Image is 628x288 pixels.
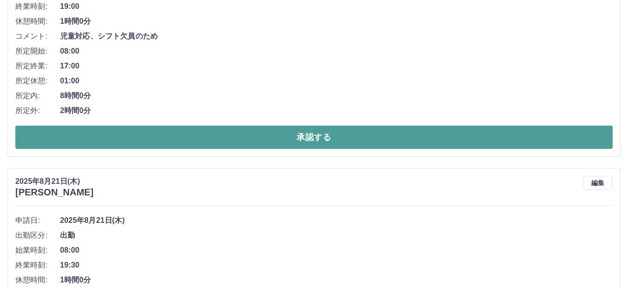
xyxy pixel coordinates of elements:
span: 所定外: [15,105,60,116]
span: 08:00 [60,245,613,256]
span: 1時間0分 [60,16,613,27]
h3: [PERSON_NAME] [15,187,94,198]
span: 所定休憩: [15,75,60,87]
span: 所定内: [15,90,60,101]
span: 申請日: [15,215,60,226]
span: 1時間0分 [60,275,613,286]
span: 8時間0分 [60,90,613,101]
span: 19:30 [60,260,613,271]
button: 編集 [583,176,613,190]
span: 2025年8月21日(木) [60,215,613,226]
span: 19:00 [60,1,613,12]
span: 出勤 [60,230,613,241]
span: 終業時刻: [15,260,60,271]
span: 出勤区分: [15,230,60,241]
span: コメント: [15,31,60,42]
span: 児童対応、シフト欠員のため [60,31,613,42]
span: 17:00 [60,60,613,72]
span: 01:00 [60,75,613,87]
span: 所定終業: [15,60,60,72]
span: 2時間0分 [60,105,613,116]
span: 始業時刻: [15,245,60,256]
button: 承認する [15,126,613,149]
span: 終業時刻: [15,1,60,12]
span: 休憩時間: [15,275,60,286]
span: 08:00 [60,46,613,57]
span: 休憩時間: [15,16,60,27]
span: 所定開始: [15,46,60,57]
p: 2025年8月21日(木) [15,176,94,187]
